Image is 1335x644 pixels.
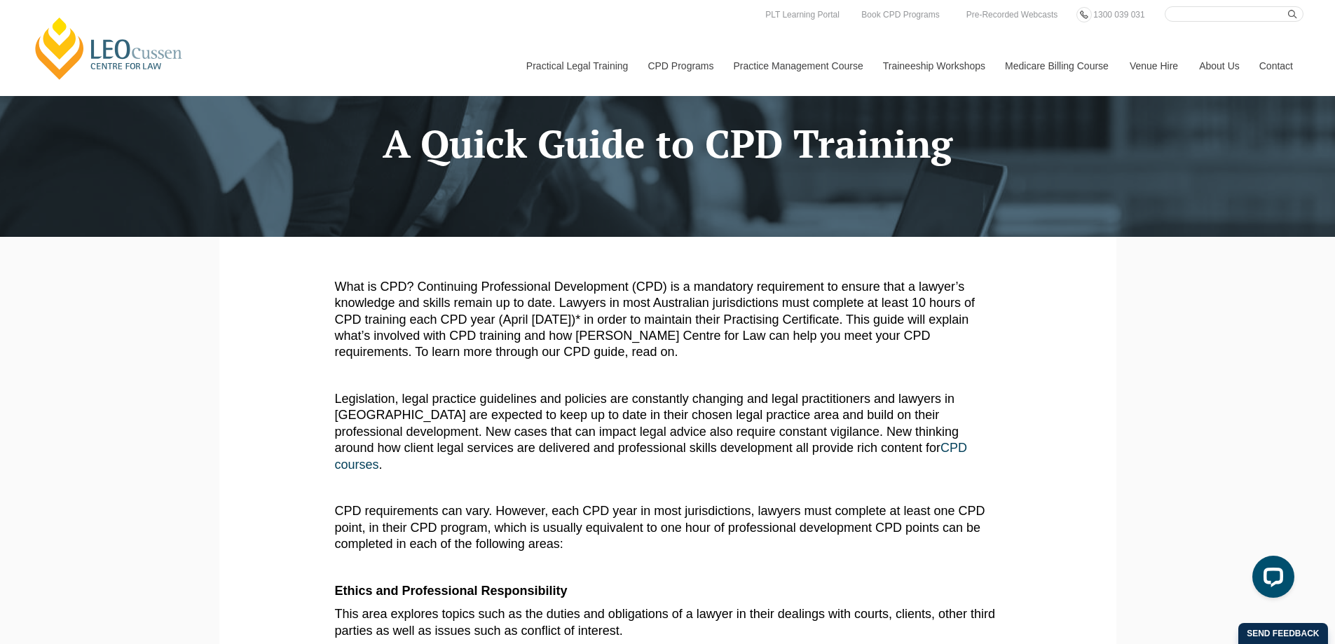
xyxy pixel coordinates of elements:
span: CPD requirements can vary. However, each CPD year in most jurisdictions, lawyers must complete at... [335,504,985,551]
a: Practical Legal Training [516,36,638,96]
a: [PERSON_NAME] Centre for Law [32,15,186,81]
a: About Us [1189,36,1249,96]
b: Ethics and Professional Responsibility [335,584,568,598]
a: Medicare Billing Course [994,36,1119,96]
iframe: LiveChat chat widget [1241,550,1300,609]
a: Contact [1249,36,1303,96]
span: Legislation, legal practice guidelines and policies are constantly changing and legal practitione... [335,392,967,472]
a: CPD courses [335,441,967,471]
a: Practice Management Course [723,36,872,96]
a: PLT Learning Portal [762,7,843,22]
a: Venue Hire [1119,36,1189,96]
a: Traineeship Workshops [872,36,994,96]
a: Pre-Recorded Webcasts [963,7,1062,22]
span: What is CPD? Continuing Professional Development (CPD) is a mandatory requirement to ensure that ... [335,280,975,359]
a: CPD Programs [637,36,723,96]
a: 1300 039 031 [1090,7,1148,22]
span: 1300 039 031 [1093,10,1144,20]
a: Book CPD Programs [858,7,943,22]
span: This area explores topics such as the duties and obligations of a lawyer in their dealings with c... [335,607,996,637]
h1: A Quick Guide to CPD Training [230,123,1106,165]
